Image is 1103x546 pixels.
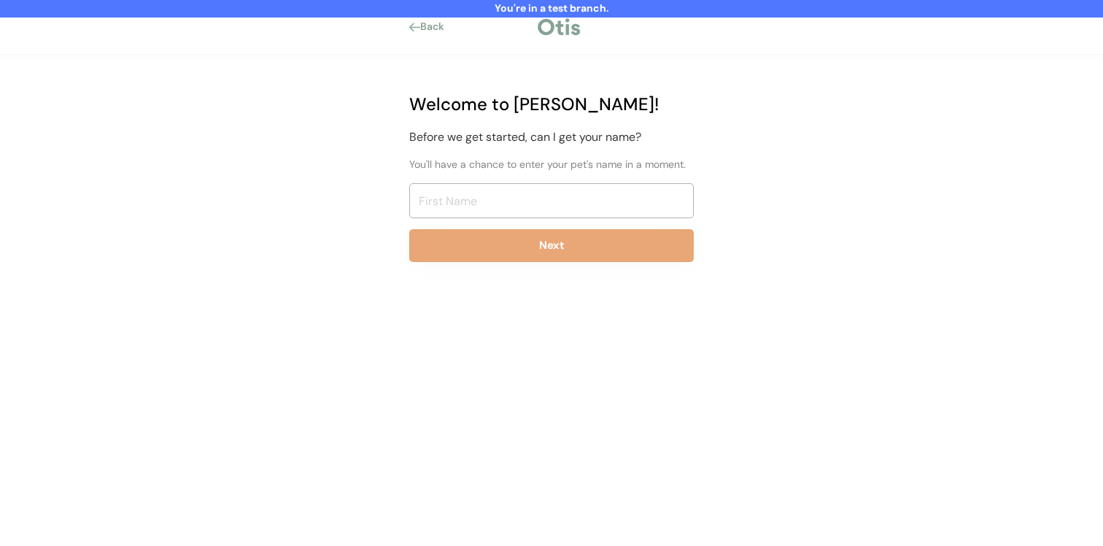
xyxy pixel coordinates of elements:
[409,229,694,262] button: Next
[409,128,694,146] div: Before we get started, can I get your name?
[409,91,694,118] div: Welcome to [PERSON_NAME]!
[409,157,694,172] div: You'll have a chance to enter your pet's name in a moment.
[409,183,694,218] input: First Name
[420,20,453,34] div: Back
